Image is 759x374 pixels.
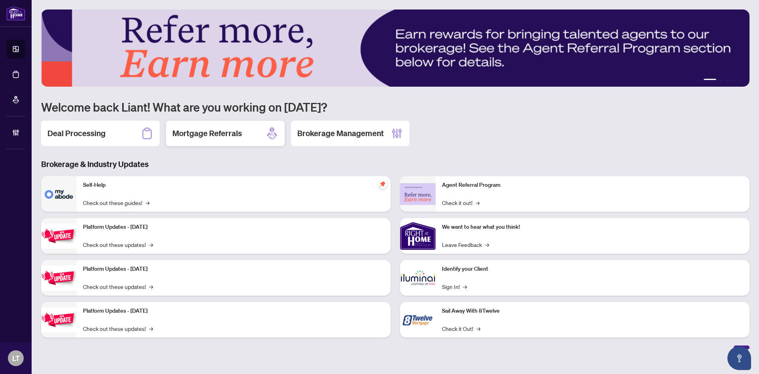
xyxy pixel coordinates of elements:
[726,79,729,82] button: 4
[41,159,750,170] h3: Brokerage & Industry Updates
[41,266,77,290] img: Platform Updates - July 8, 2025
[172,128,242,139] h2: Mortgage Referrals
[442,198,480,207] a: Check it out!→
[83,198,149,207] a: Check out these guides!→
[738,79,742,82] button: 6
[442,223,743,232] p: We want to hear what you think!
[83,282,153,291] a: Check out these updates!→
[83,307,384,315] p: Platform Updates - [DATE]
[83,223,384,232] p: Platform Updates - [DATE]
[732,79,735,82] button: 5
[41,176,77,212] img: Self-Help
[297,128,384,139] h2: Brokerage Management
[697,79,700,82] button: 1
[485,240,489,249] span: →
[400,218,436,254] img: We want to hear what you think!
[463,282,467,291] span: →
[149,282,153,291] span: →
[400,260,436,296] img: Identify your Client
[47,128,106,139] h2: Deal Processing
[378,179,387,189] span: pushpin
[149,240,153,249] span: →
[442,307,743,315] p: Sail Away With 8Twelve
[727,346,751,370] button: Open asap
[83,240,153,249] a: Check out these updates!→
[704,79,716,82] button: 2
[476,198,480,207] span: →
[442,324,480,333] a: Check it Out!→
[41,99,750,114] h1: Welcome back Liant! What are you working on [DATE]?
[6,6,25,21] img: logo
[400,183,436,205] img: Agent Referral Program
[149,324,153,333] span: →
[83,265,384,273] p: Platform Updates - [DATE]
[442,240,489,249] a: Leave Feedback→
[41,224,77,249] img: Platform Updates - July 21, 2025
[719,79,723,82] button: 3
[442,181,743,190] p: Agent Referral Program
[12,353,20,364] span: LT
[145,198,149,207] span: →
[442,282,467,291] a: Sign In!→
[41,9,750,87] img: Slide 1
[83,181,384,190] p: Self-Help
[442,265,743,273] p: Identify your Client
[476,324,480,333] span: →
[400,302,436,338] img: Sail Away With 8Twelve
[41,308,77,332] img: Platform Updates - June 23, 2025
[83,324,153,333] a: Check out these updates!→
